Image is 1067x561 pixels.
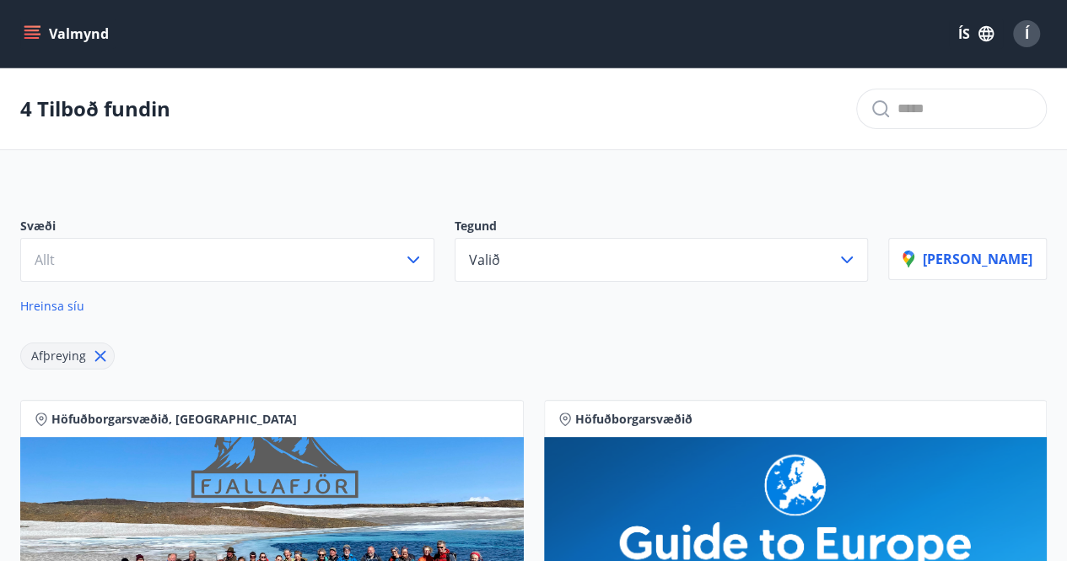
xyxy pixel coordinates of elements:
[1006,13,1047,54] button: Í
[20,238,434,282] button: Allt
[455,218,869,238] p: Tegund
[575,411,692,428] span: Höfuðborgarsvæðið
[35,251,55,269] span: Allt
[20,19,116,49] button: menu
[949,19,1003,49] button: ÍS
[20,94,170,123] p: 4 Tilboð fundin
[888,238,1047,280] button: [PERSON_NAME]
[1025,24,1029,43] span: Í
[20,343,115,370] div: Afþreying
[20,218,434,238] p: Svæði
[51,411,297,428] span: Höfuðborgarsvæðið, [GEOGRAPHIC_DATA]
[455,238,869,282] button: Valið
[469,251,500,269] span: Valið
[20,298,84,314] span: Hreinsa síu
[903,250,1032,268] p: [PERSON_NAME]
[31,348,86,364] span: Afþreying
